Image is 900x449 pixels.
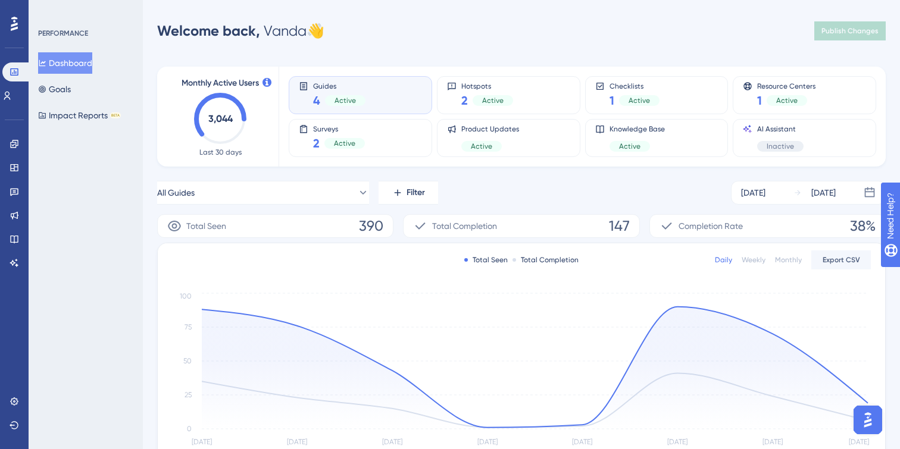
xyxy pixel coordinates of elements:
[157,22,260,39] span: Welcome back,
[185,391,192,399] tspan: 25
[629,96,650,105] span: Active
[757,81,815,90] span: Resource Centers
[183,357,192,365] tspan: 50
[762,438,783,446] tspan: [DATE]
[814,21,886,40] button: Publish Changes
[187,425,192,433] tspan: 0
[461,124,519,134] span: Product Updates
[461,81,513,90] span: Hotspots
[757,124,804,134] span: AI Assistant
[157,21,324,40] div: Vanda 👋
[335,96,356,105] span: Active
[775,255,802,265] div: Monthly
[757,92,762,109] span: 1
[382,438,402,446] tspan: [DATE]
[741,186,765,200] div: [DATE]
[849,438,869,446] tspan: [DATE]
[811,250,871,269] button: Export CSV
[850,402,886,438] iframe: UserGuiding AI Assistant Launcher
[482,96,504,105] span: Active
[742,255,765,265] div: Weekly
[313,92,320,109] span: 4
[334,139,355,148] span: Active
[110,112,121,118] div: BETA
[157,186,195,200] span: All Guides
[477,438,498,446] tspan: [DATE]
[157,181,369,205] button: All Guides
[182,76,259,90] span: Monthly Active Users
[199,147,242,157] span: Last 30 days
[407,186,425,200] span: Filter
[767,142,794,151] span: Inactive
[180,292,192,300] tspan: 100
[38,79,71,100] button: Goals
[38,52,92,74] button: Dashboard
[610,81,660,90] span: Checklists
[471,142,492,151] span: Active
[208,113,233,124] text: 3,044
[811,186,836,200] div: [DATE]
[679,219,743,233] span: Completion Rate
[461,92,468,109] span: 2
[776,96,798,105] span: Active
[379,181,438,205] button: Filter
[313,81,365,90] span: Guides
[821,26,879,36] span: Publish Changes
[667,438,687,446] tspan: [DATE]
[609,216,630,236] span: 147
[464,255,508,265] div: Total Seen
[572,438,592,446] tspan: [DATE]
[715,255,732,265] div: Daily
[287,438,307,446] tspan: [DATE]
[38,105,121,126] button: Impact ReportsBETA
[186,219,226,233] span: Total Seen
[38,29,88,38] div: PERFORMANCE
[185,323,192,331] tspan: 75
[610,124,665,134] span: Knowledge Base
[619,142,640,151] span: Active
[610,92,614,109] span: 1
[313,124,365,133] span: Surveys
[313,135,320,152] span: 2
[512,255,579,265] div: Total Completion
[28,3,74,17] span: Need Help?
[359,216,383,236] span: 390
[823,255,860,265] span: Export CSV
[432,219,497,233] span: Total Completion
[850,216,876,236] span: 38%
[192,438,212,446] tspan: [DATE]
